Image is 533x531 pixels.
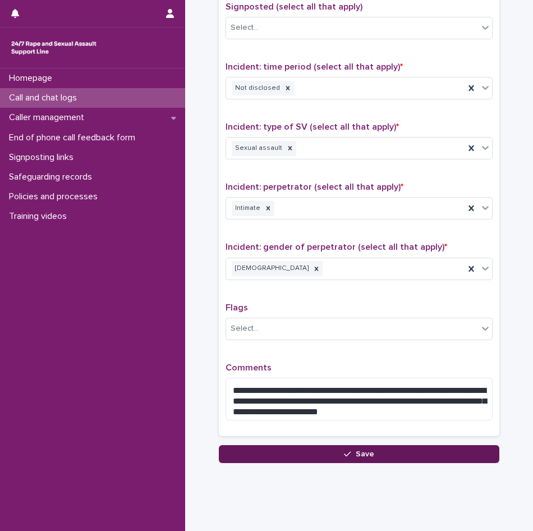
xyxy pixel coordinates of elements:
[226,242,447,251] span: Incident: gender of perpetrator (select all that apply)
[231,22,259,34] div: Select...
[226,182,403,191] span: Incident: perpetrator (select all that apply)
[4,172,101,182] p: Safeguarding records
[4,152,82,163] p: Signposting links
[4,132,144,143] p: End of phone call feedback form
[219,445,499,463] button: Save
[232,141,284,156] div: Sexual assault
[226,122,399,131] span: Incident: type of SV (select all that apply)
[226,363,272,372] span: Comments
[9,36,99,59] img: rhQMoQhaT3yELyF149Cw
[356,450,374,458] span: Save
[232,201,262,216] div: Intimate
[226,2,362,11] span: Signposted (select all that apply)
[4,191,107,202] p: Policies and processes
[4,112,93,123] p: Caller management
[226,303,248,312] span: Flags
[4,93,86,103] p: Call and chat logs
[4,73,61,84] p: Homepage
[226,62,403,71] span: Incident: time period (select all that apply)
[4,211,76,222] p: Training videos
[231,323,259,335] div: Select...
[232,261,310,276] div: [DEMOGRAPHIC_DATA]
[232,81,282,96] div: Not disclosed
